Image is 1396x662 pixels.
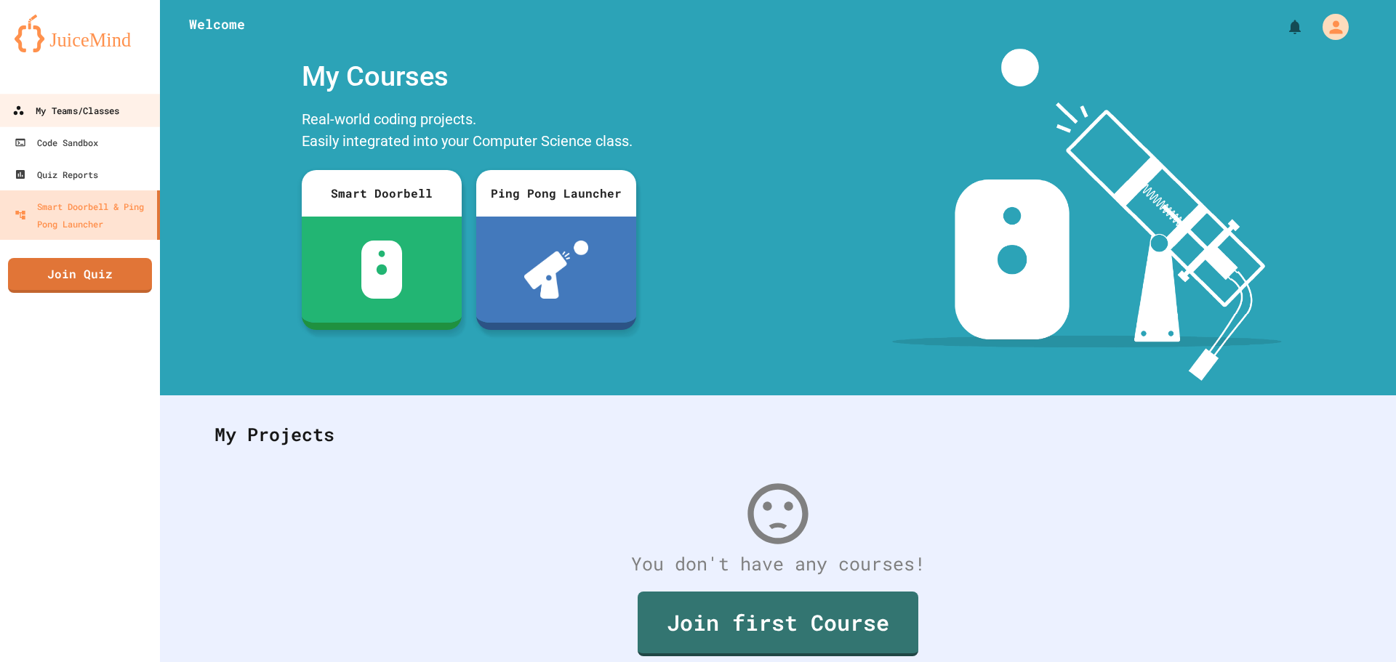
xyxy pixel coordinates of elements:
div: Smart Doorbell & Ping Pong Launcher [15,198,151,233]
a: Join first Course [638,592,918,656]
img: logo-orange.svg [15,15,145,52]
div: Quiz Reports [15,166,98,183]
div: My Courses [294,49,643,105]
div: Ping Pong Launcher [476,170,636,217]
div: You don't have any courses! [200,550,1356,578]
img: ppl-with-ball.png [524,241,589,299]
div: My Account [1307,10,1352,44]
img: sdb-white.svg [361,241,403,299]
a: Join Quiz [8,258,152,293]
div: Code Sandbox [15,134,98,151]
div: Smart Doorbell [302,170,462,217]
div: My Notifications [1259,15,1307,39]
div: Real-world coding projects. Easily integrated into your Computer Science class. [294,105,643,159]
div: My Teams/Classes [12,102,119,120]
img: banner-image-my-projects.png [892,49,1282,381]
div: My Projects [200,406,1356,463]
